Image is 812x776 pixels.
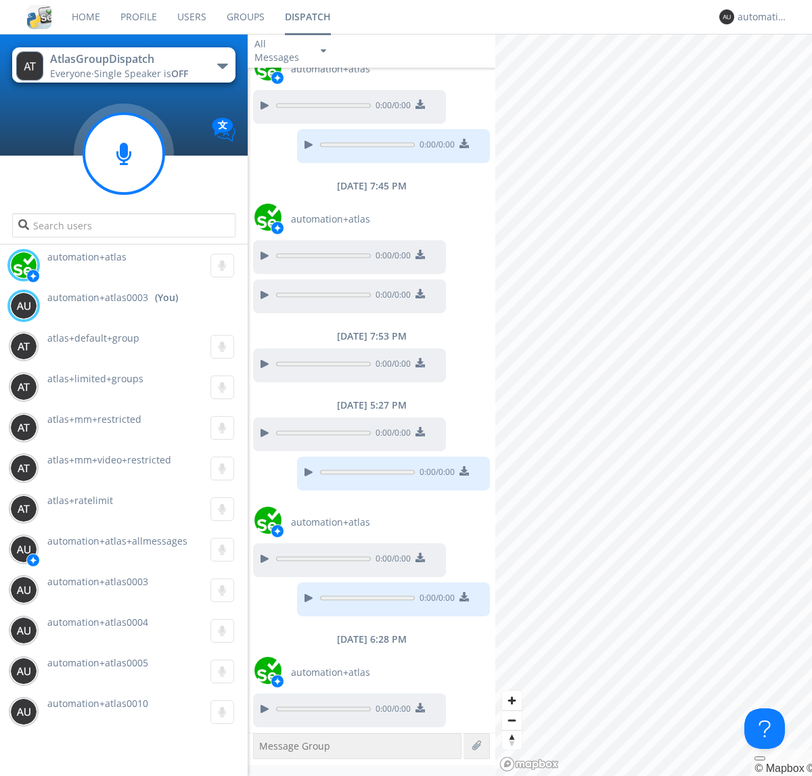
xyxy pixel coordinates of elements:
span: 0:00 / 0:00 [371,250,411,265]
span: automation+atlas0005 [47,656,148,669]
img: 373638.png [10,698,37,725]
img: 373638.png [10,617,37,644]
img: 373638.png [10,576,37,603]
img: 373638.png [10,455,37,482]
img: download media button [415,358,425,367]
button: AtlasGroupDispatchEveryone·Single Speaker isOFF [12,47,235,83]
img: download media button [415,427,425,436]
button: Reset bearing to north [502,730,522,750]
img: caret-down-sm.svg [321,49,326,53]
span: 0:00 / 0:00 [371,99,411,114]
div: automation+atlas0003 [738,10,788,24]
img: 373638.png [10,414,37,441]
img: download media button [459,139,469,148]
div: [DATE] 7:53 PM [248,329,495,343]
span: 0:00 / 0:00 [371,703,411,718]
img: download media button [459,592,469,601]
img: d2d01cd9b4174d08988066c6d424eccd [10,252,37,279]
div: (You) [155,291,178,304]
span: 0:00 / 0:00 [371,553,411,568]
span: Reset bearing to north [502,731,522,750]
button: Zoom in [502,691,522,710]
span: atlas+default+group [47,332,139,344]
span: 0:00 / 0:00 [371,289,411,304]
span: automation+atlas0003 [47,291,148,304]
div: [DATE] 7:45 PM [248,179,495,193]
a: Mapbox logo [499,756,559,772]
div: Everyone · [50,67,202,81]
img: d2d01cd9b4174d08988066c6d424eccd [254,507,281,534]
span: automation+atlas0010 [47,697,148,710]
button: Toggle attribution [754,756,765,760]
span: 0:00 / 0:00 [371,427,411,442]
span: 0:00 / 0:00 [371,358,411,373]
span: automation+atlas [291,516,370,529]
span: atlas+limited+groups [47,372,143,385]
img: 373638.png [16,51,43,81]
span: atlas+mm+restricted [47,413,141,426]
span: Zoom out [502,711,522,730]
img: download media button [415,703,425,712]
img: 373638.png [10,658,37,685]
button: Zoom out [502,710,522,730]
img: download media button [415,289,425,298]
div: [DATE] 5:27 PM [248,398,495,412]
span: automation+atlas0003 [47,575,148,588]
img: download media button [459,466,469,476]
span: 0:00 / 0:00 [415,592,455,607]
span: automation+atlas+allmessages [47,534,187,547]
img: d2d01cd9b4174d08988066c6d424eccd [254,657,281,684]
img: Translation enabled [212,118,235,141]
img: 373638.png [10,536,37,563]
img: download media button [415,99,425,109]
span: Single Speaker is [94,67,188,80]
span: OFF [171,67,188,80]
img: download media button [415,250,425,259]
span: automation+atlas [291,666,370,679]
div: AtlasGroupDispatch [50,51,202,67]
span: automation+atlas [291,62,370,76]
div: All Messages [254,37,309,64]
img: 373638.png [719,9,734,24]
span: 0:00 / 0:00 [415,139,455,154]
img: 373638.png [10,292,37,319]
span: atlas+mm+video+restricted [47,453,171,466]
span: automation+atlas0004 [47,616,148,629]
input: Search users [12,213,235,237]
img: 373638.png [10,373,37,401]
img: d2d01cd9b4174d08988066c6d424eccd [254,204,281,231]
span: 0:00 / 0:00 [415,466,455,481]
span: automation+atlas [291,212,370,226]
a: Mapbox [754,762,804,774]
img: 373638.png [10,333,37,360]
div: [DATE] 6:28 PM [248,633,495,646]
span: atlas+ratelimit [47,494,113,507]
img: 373638.png [10,495,37,522]
iframe: Toggle Customer Support [744,708,785,749]
img: cddb5a64eb264b2086981ab96f4c1ba7 [27,5,51,29]
span: automation+atlas [47,250,127,263]
img: download media button [415,553,425,562]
